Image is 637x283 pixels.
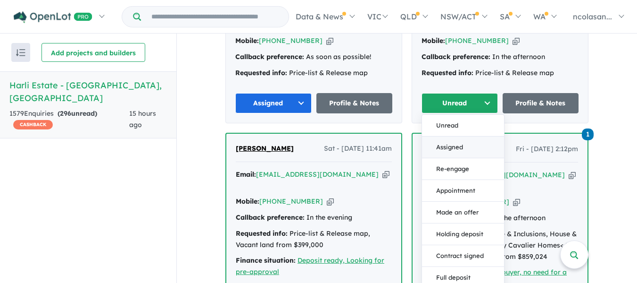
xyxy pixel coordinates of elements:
[422,68,579,79] div: Price-list & Release map
[9,108,129,131] div: 1579 Enquir ies
[236,213,305,222] strong: Callback preference:
[422,52,490,61] strong: Callback preference:
[316,93,393,113] a: Profile & Notes
[422,93,498,113] button: Unread
[503,93,579,113] a: Profile & Notes
[236,256,384,276] a: Deposit ready, Looking for pre-approval
[422,223,504,245] button: Holding deposit
[235,93,312,113] button: Assigned
[58,109,97,118] strong: ( unread)
[422,137,504,158] button: Assigned
[143,7,287,27] input: Try estate name, suburb, builder or developer
[445,36,509,45] a: [PHONE_NUMBER]
[582,128,594,140] a: 1
[14,11,92,23] img: Openlot PRO Logo White
[60,109,71,118] span: 296
[129,109,156,129] span: 15 hours ago
[422,69,473,77] strong: Requested info:
[516,144,578,155] span: Fri - [DATE] 2:12pm
[235,69,287,77] strong: Requested info:
[327,197,334,206] button: Copy
[513,197,520,207] button: Copy
[235,68,392,79] div: Price-list & Release map
[236,197,259,206] strong: Mobile:
[236,212,392,223] div: In the evening
[422,36,445,45] strong: Mobile:
[573,12,612,21] span: ncolasan...
[41,43,145,62] button: Add projects and builders
[422,245,504,267] button: Contract signed
[422,202,504,223] button: Made an offer
[569,170,576,180] button: Copy
[235,52,304,61] strong: Callback preference:
[235,51,392,63] div: As soon as possible!
[16,49,25,56] img: sort.svg
[9,79,167,104] h5: Harli Estate - [GEOGRAPHIC_DATA] , [GEOGRAPHIC_DATA]
[236,170,256,179] strong: Email:
[236,143,294,154] a: [PERSON_NAME]
[236,229,288,238] strong: Requested info:
[13,120,53,129] span: CASHBACK
[422,158,504,180] button: Re-engage
[259,197,323,206] a: [PHONE_NUMBER]
[422,51,579,63] div: In the afternoon
[236,144,294,153] span: [PERSON_NAME]
[235,36,259,45] strong: Mobile:
[513,36,520,46] button: Copy
[422,180,504,202] button: Appointment
[259,36,323,45] a: [PHONE_NUMBER]
[236,228,392,251] div: Price-list & Release map, Vacant land from $399,000
[324,143,392,154] span: Sat - [DATE] 11:41am
[422,115,504,137] button: Unread
[382,170,389,180] button: Copy
[236,256,296,265] strong: Finance situation:
[326,36,333,46] button: Copy
[256,170,379,179] a: [EMAIL_ADDRESS][DOMAIN_NAME]
[582,129,594,140] span: 1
